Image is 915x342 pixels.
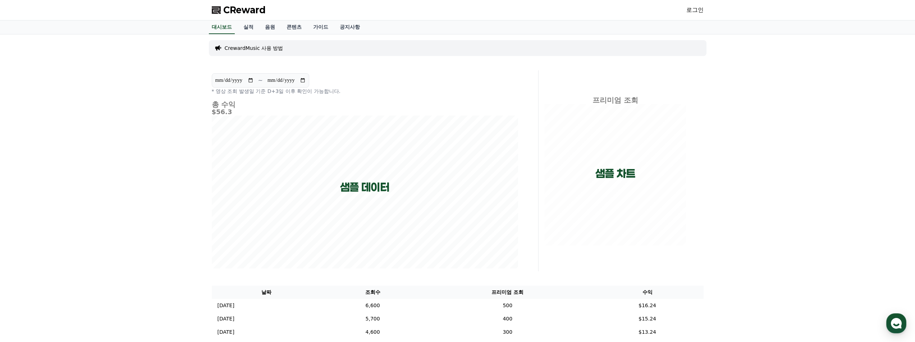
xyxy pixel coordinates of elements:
span: 홈 [23,238,27,244]
a: 실적 [238,20,259,34]
h4: 프리미엄 조회 [544,96,686,104]
th: 조회수 [321,286,424,299]
td: 300 [424,325,591,339]
th: 날짜 [212,286,322,299]
td: 400 [424,312,591,325]
th: 프리미엄 조회 [424,286,591,299]
td: $15.24 [591,312,704,325]
a: CrewardMusic 사용 방법 [225,44,283,52]
a: 대시보드 [209,20,235,34]
a: 콘텐츠 [281,20,307,34]
p: [DATE] [218,315,234,323]
p: 샘플 차트 [595,167,635,180]
td: 500 [424,299,591,312]
p: [DATE] [218,302,234,309]
a: CReward [212,4,266,16]
p: ~ [258,76,263,85]
td: 5,700 [321,312,424,325]
td: 6,600 [321,299,424,312]
span: 설정 [111,238,120,244]
a: 홈 [2,228,47,245]
span: CReward [223,4,266,16]
a: 가이드 [307,20,334,34]
td: $16.24 [591,299,704,312]
td: $13.24 [591,325,704,339]
td: 4,600 [321,325,424,339]
th: 수익 [591,286,704,299]
a: 음원 [259,20,281,34]
a: 로그인 [686,6,704,14]
h4: 총 수익 [212,100,518,108]
span: 대화 [66,239,74,244]
p: * 영상 조회 발생일 기준 D+3일 이후 확인이 가능합니다. [212,88,518,95]
p: 샘플 데이터 [340,181,389,194]
a: 공지사항 [334,20,366,34]
h5: $56.3 [212,108,518,116]
a: 대화 [47,228,93,245]
p: [DATE] [218,328,234,336]
a: 설정 [93,228,138,245]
